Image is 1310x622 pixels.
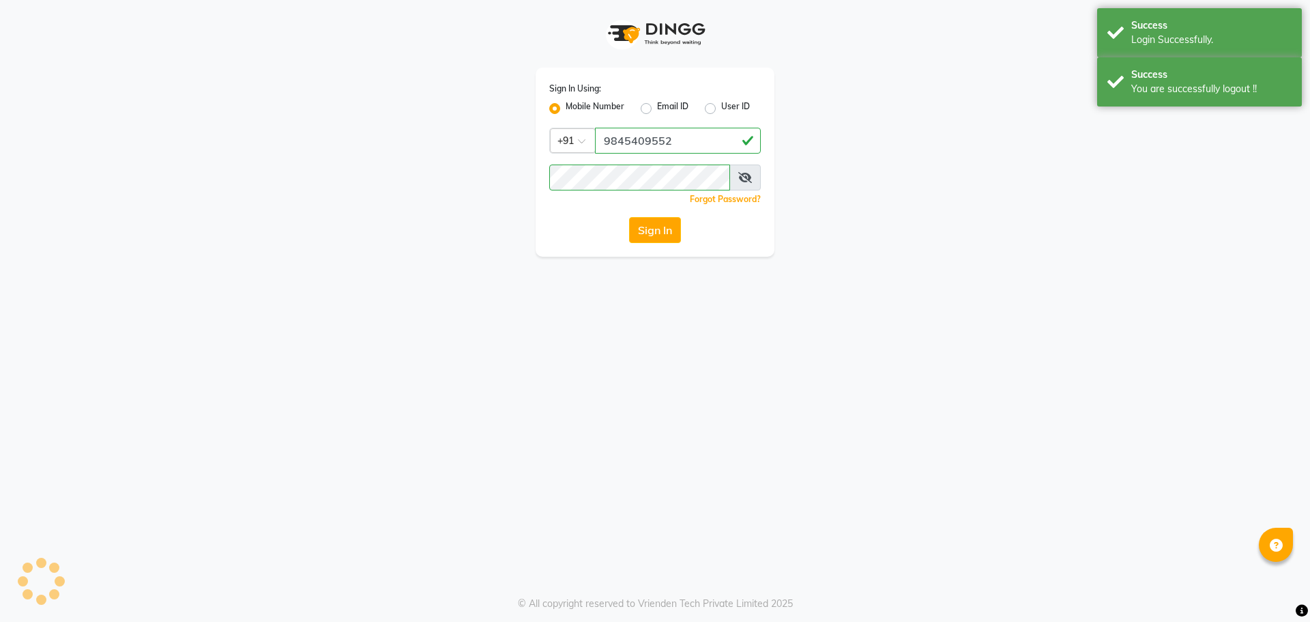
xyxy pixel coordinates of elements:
img: logo1.svg [600,14,710,54]
label: User ID [721,100,750,117]
input: Username [549,165,730,190]
input: Username [595,128,761,154]
label: Sign In Using: [549,83,601,95]
button: Sign In [629,217,681,243]
div: You are successfully logout !! [1131,82,1292,96]
div: Success [1131,68,1292,82]
label: Email ID [657,100,688,117]
div: Success [1131,18,1292,33]
a: Forgot Password? [690,194,761,204]
label: Mobile Number [566,100,624,117]
div: Login Successfully. [1131,33,1292,47]
iframe: chat widget [1253,567,1296,608]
